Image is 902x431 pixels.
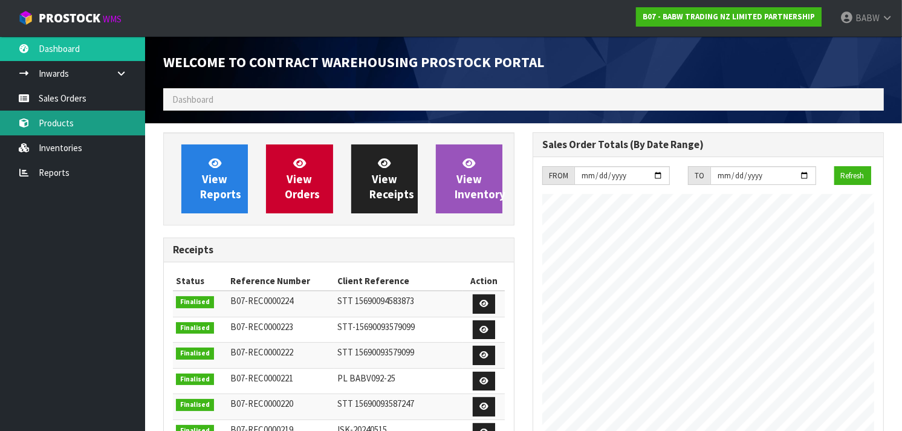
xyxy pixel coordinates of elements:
[463,271,505,291] th: Action
[834,166,871,186] button: Refresh
[176,296,214,308] span: Finalised
[103,13,122,25] small: WMS
[172,94,213,105] span: Dashboard
[230,398,293,409] span: B07-REC0000220
[337,398,414,409] span: STT 15690093587247
[176,399,214,411] span: Finalised
[337,346,414,358] span: STT 15690093579099
[230,346,293,358] span: B07-REC0000222
[542,166,574,186] div: FROM
[176,374,214,386] span: Finalised
[455,156,505,201] span: View Inventory
[337,321,415,332] span: STT-15690093579099
[176,348,214,360] span: Finalised
[227,271,334,291] th: Reference Number
[542,139,874,151] h3: Sales Order Totals (By Date Range)
[337,295,414,306] span: STT 15690094583873
[176,322,214,334] span: Finalised
[230,321,293,332] span: B07-REC0000223
[266,144,333,213] a: ViewOrders
[230,372,293,384] span: B07-REC0000221
[163,53,544,71] span: Welcome to Contract Warehousing ProStock Portal
[351,144,418,213] a: ViewReceipts
[643,11,815,22] strong: B07 - BABW TRADING NZ LIMITED PARTNERSHIP
[18,10,33,25] img: cube-alt.png
[436,144,502,213] a: ViewInventory
[334,271,463,291] th: Client Reference
[855,12,880,24] span: BABW
[337,372,395,384] span: PL BABV092-25
[173,244,505,256] h3: Receipts
[688,166,710,186] div: TO
[285,156,320,201] span: View Orders
[39,10,100,26] span: ProStock
[230,295,293,306] span: B07-REC0000224
[181,144,248,213] a: ViewReports
[370,156,415,201] span: View Receipts
[173,271,227,291] th: Status
[200,156,241,201] span: View Reports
